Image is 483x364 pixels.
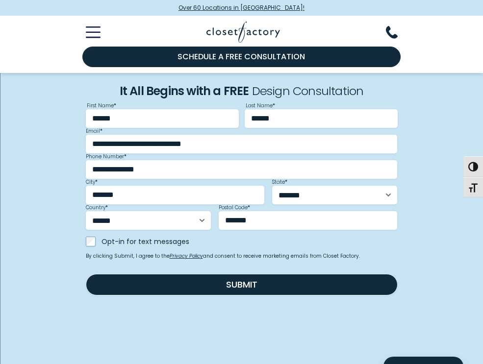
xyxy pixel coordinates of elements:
label: Opt-in for text messages [102,237,398,246]
label: Country [86,205,108,210]
label: First Name [87,103,116,108]
button: Toggle Font size [463,177,483,197]
button: Toggle Mobile Menu [74,26,101,38]
span: Over 60 Locations in [GEOGRAPHIC_DATA]! [178,3,305,12]
span: It All Begins with a FREE [120,83,249,99]
label: Email [86,129,102,134]
button: Submit [86,274,398,295]
a: Privacy Policy [170,252,203,260]
label: State [272,180,287,185]
label: Postal Code [219,205,250,210]
span: Design Consultation [252,83,364,99]
label: Last Name [246,103,275,108]
label: Phone Number [86,154,127,159]
small: By clicking Submit, I agree to the and consent to receive marketing emails from Closet Factory. [86,253,398,259]
button: Toggle High Contrast [463,156,483,177]
label: City [86,180,98,185]
img: Closet Factory Logo [206,22,280,43]
a: Schedule a Free Consultation [82,47,401,67]
button: Phone Number [386,26,409,39]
